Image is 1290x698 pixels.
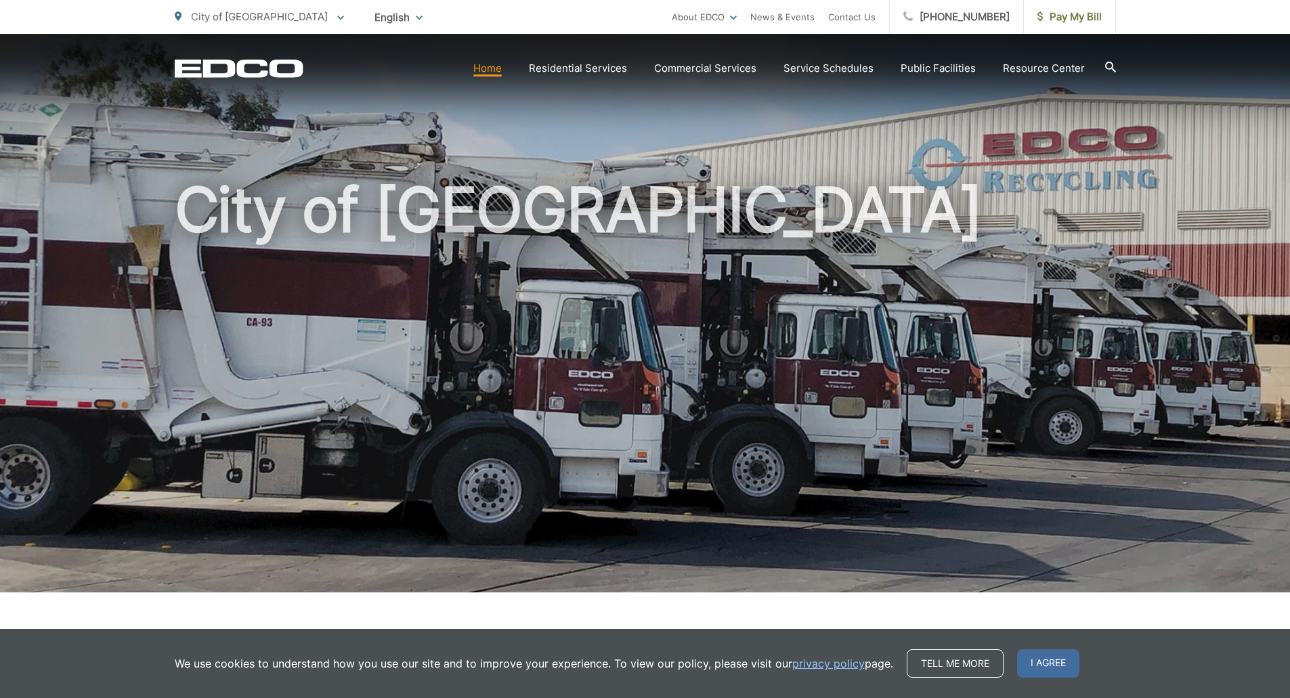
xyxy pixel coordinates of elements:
span: I agree [1017,649,1079,678]
a: About EDCO [672,9,737,25]
a: Commercial Services [654,60,756,77]
a: Contact Us [828,9,876,25]
h1: City of [GEOGRAPHIC_DATA] [175,176,1116,605]
a: Resource Center [1003,60,1085,77]
a: News & Events [750,9,815,25]
span: English [364,5,433,29]
a: EDCD logo. Return to the homepage. [175,59,303,78]
span: City of [GEOGRAPHIC_DATA] [191,10,328,23]
a: Home [473,60,502,77]
a: privacy policy [792,655,865,672]
p: We use cookies to understand how you use our site and to improve your experience. To view our pol... [175,655,893,672]
a: Residential Services [529,60,627,77]
a: Tell me more [907,649,1004,678]
span: Pay My Bill [1037,9,1102,25]
a: Service Schedules [783,60,874,77]
a: Public Facilities [901,60,976,77]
